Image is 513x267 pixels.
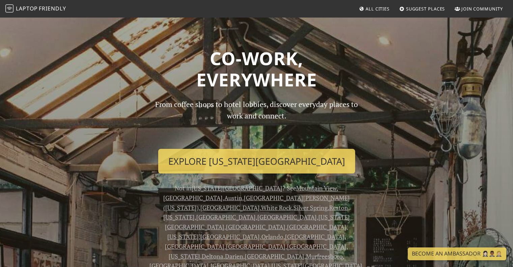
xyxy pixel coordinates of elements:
[5,4,13,12] img: LaptopFriendly
[200,204,260,212] a: [GEOGRAPHIC_DATA]
[329,204,348,212] a: Reston
[163,194,223,202] a: [GEOGRAPHIC_DATA]
[226,242,285,250] a: [GEOGRAPHIC_DATA]
[149,99,364,143] p: From coffee shops to hotel lobbies, discover everyday places to work and connect.
[452,3,506,15] a: Join Community
[296,184,337,192] a: Mountain View
[293,204,327,212] a: Silver Spring
[225,252,243,260] a: Darien
[257,213,317,221] a: [GEOGRAPHIC_DATA]
[261,233,283,241] a: Orlando
[356,3,392,15] a: All Cities
[38,48,475,90] h1: Co-work, Everywhere
[366,6,390,12] span: All Cities
[158,149,355,174] a: Explore [US_STATE][GEOGRAPHIC_DATA]
[408,247,506,260] a: Become an Ambassador 🤵🏻‍♀️🤵🏾‍♂️🤵🏼‍♀️
[192,184,282,192] a: [US_STATE][GEOGRAPHIC_DATA]
[287,223,346,231] a: [GEOGRAPHIC_DATA]
[461,6,503,12] span: Join Community
[169,252,200,260] a: [US_STATE]
[196,213,256,221] a: [GEOGRAPHIC_DATA]
[167,233,199,241] a: [US_STATE]
[306,252,343,260] a: Murfreesboro
[397,3,448,15] a: Suggest Places
[261,204,292,212] a: White Rock
[16,5,38,12] span: Laptop
[200,233,260,241] a: [GEOGRAPHIC_DATA]
[224,194,242,202] a: Austin
[406,6,445,12] span: Suggest Places
[202,252,223,260] a: Deltona
[39,5,66,12] span: Friendly
[163,213,195,221] a: [US_STATE]
[163,194,350,212] a: [GEOGRAPHIC_DATA][PERSON_NAME] ([US_STATE])
[5,3,66,15] a: LaptopFriendly LaptopFriendly
[285,233,344,241] a: [GEOGRAPHIC_DATA]
[287,242,346,250] a: [GEOGRAPHIC_DATA]
[165,242,224,250] a: [GEOGRAPHIC_DATA]
[226,223,285,231] a: [GEOGRAPHIC_DATA]
[245,252,304,260] a: [GEOGRAPHIC_DATA]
